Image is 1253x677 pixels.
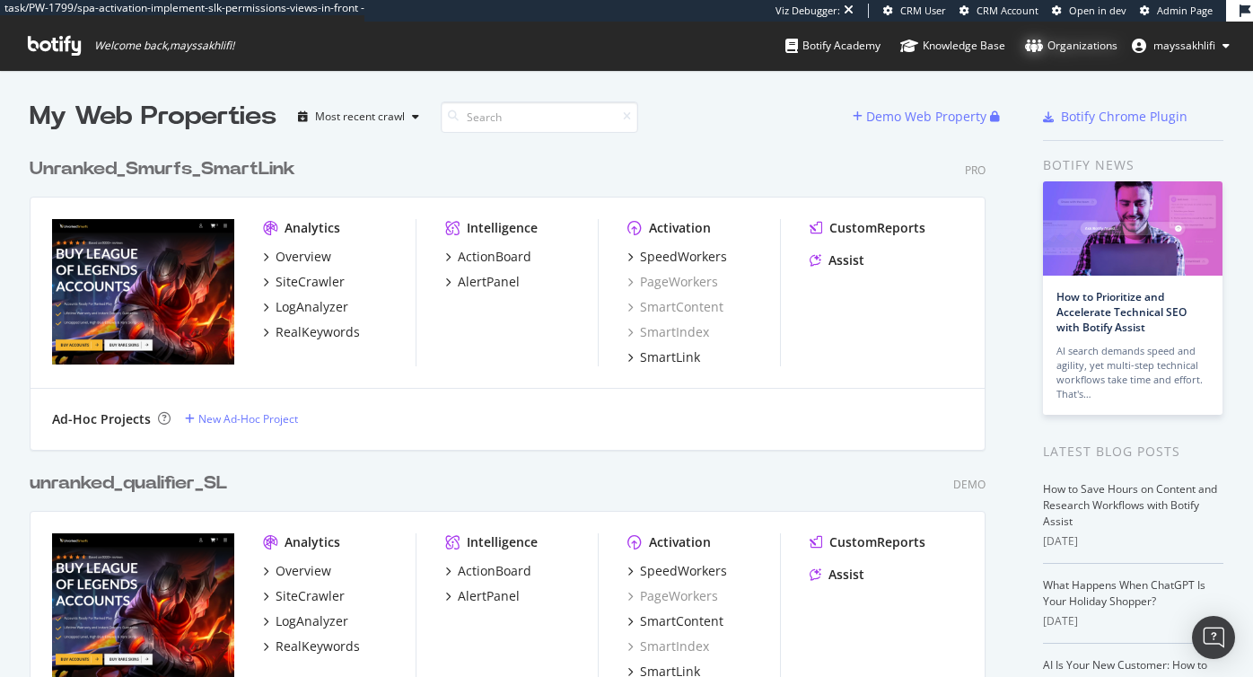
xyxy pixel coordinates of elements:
[785,22,881,70] a: Botify Academy
[1025,22,1117,70] a: Organizations
[775,4,840,18] div: Viz Debugger:
[1069,4,1126,17] span: Open in dev
[1025,37,1117,55] div: Organizations
[785,37,881,55] div: Botify Academy
[900,4,946,17] span: CRM User
[883,4,946,18] a: CRM User
[900,37,1005,55] div: Knowledge Base
[94,39,234,53] span: Welcome back, mayssakhlifi !
[1157,4,1213,17] span: Admin Page
[977,4,1038,17] span: CRM Account
[1117,31,1244,60] button: mayssakhlifi
[1052,4,1126,18] a: Open in dev
[959,4,1038,18] a: CRM Account
[900,22,1005,70] a: Knowledge Base
[1140,4,1213,18] a: Admin Page
[1192,616,1235,659] div: Open Intercom Messenger
[1153,38,1215,53] span: mayssakhlifi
